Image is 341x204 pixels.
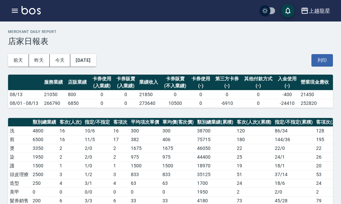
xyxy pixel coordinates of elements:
td: 180 [235,135,273,144]
td: 252820 [299,99,333,108]
td: 3 [112,170,129,179]
td: 975 [161,153,196,161]
th: 業績收入 [138,75,161,90]
td: 975 [129,153,161,161]
td: 21050 [42,90,66,99]
td: 護 [8,161,31,170]
div: 其他付款方式 [243,75,274,82]
td: 染 [8,153,31,161]
td: 11 / 5 [83,135,112,144]
td: 1950 [31,153,58,161]
td: 382 [129,135,161,144]
th: 平均項次單價 [129,118,161,127]
div: (入業績) [92,82,112,89]
td: 1 / 2 [83,170,112,179]
table: a dense table [8,75,333,108]
td: 0 [112,188,129,196]
div: 卡券販賣 [116,75,136,82]
td: 800 [66,90,90,99]
td: 250 [31,179,58,188]
td: 08/01 - 08/13 [8,99,42,108]
td: 6500 [31,135,58,144]
td: 1 / 0 [83,161,112,170]
td: 0 [129,188,161,196]
td: 2 / 0 [273,188,314,196]
td: 造型 [8,179,31,188]
td: 1500 [31,161,58,170]
td: 24 [235,179,273,188]
td: 0 [90,90,114,99]
td: 22 / 0 [273,144,314,153]
td: 21850 [138,90,161,99]
td: 63 [161,179,196,188]
td: 63 [129,179,161,188]
td: 剪 [8,135,31,144]
td: 18 / 1 [273,161,314,170]
td: 37 / 14 [273,170,314,179]
h2: Merchant Daily Report [8,30,333,34]
td: 頭皮理療 [8,170,31,179]
td: 2 [235,188,273,196]
button: 今天 [50,54,71,67]
td: 18 / 6 [273,179,314,188]
th: 客次(人次)(累積) [235,118,273,127]
button: [DATE] [70,54,96,67]
th: 客次(人次) [58,118,83,127]
td: 16 [58,135,83,144]
td: 0 [189,99,213,108]
img: Logo [22,6,41,14]
td: 18970 [195,161,235,170]
td: 2 [58,144,83,153]
td: 1500 [161,161,196,170]
td: 0 [161,90,189,99]
div: (-) [214,82,240,89]
button: 前天 [8,54,29,67]
th: 類別總業績(累積) [195,118,235,127]
td: 46050 [195,144,235,153]
td: 17 [112,135,129,144]
td: 10 / 6 [83,126,112,135]
div: 上越龍星 [309,7,330,15]
td: 833 [161,170,196,179]
button: 列印 [311,54,333,67]
td: 0 [161,188,196,196]
div: (-) [277,82,298,89]
button: 上越龍星 [298,4,333,18]
th: 服務業績 [42,75,66,90]
th: 營業現金應收 [299,75,333,90]
td: 1950 [195,188,235,196]
td: 266790 [42,99,66,108]
td: 0 [189,90,213,99]
th: 指定/不指定(累積) [273,118,314,127]
td: 24 / 1 [273,153,314,161]
div: (不入業績) [163,82,187,89]
td: 2 [58,153,83,161]
td: 120 [235,126,273,135]
td: 86 / 34 [273,126,314,135]
td: 6850 [66,99,90,108]
td: 0 / 0 [83,188,112,196]
td: 0 [114,90,138,99]
td: 0 [31,188,58,196]
div: 卡券使用 [190,75,211,82]
div: 第三方卡券 [214,75,240,82]
td: 0 [90,99,114,108]
td: -24410 [275,99,299,108]
td: 4800 [31,126,58,135]
button: save [281,4,295,17]
td: 1700 [195,179,235,188]
td: 144 / 36 [273,135,314,144]
td: 75715 [195,135,235,144]
td: 0 [213,90,241,99]
td: 0 [241,90,275,99]
td: 1 [58,161,83,170]
td: 洗 [8,126,31,135]
div: (入業績) [116,82,136,89]
td: 0 [241,99,275,108]
div: 卡券使用 [92,75,112,82]
td: 3 / 1 [83,179,112,188]
div: 入金使用 [277,75,298,82]
td: 4 [58,179,83,188]
td: 1675 [161,144,196,153]
td: 0 [114,99,138,108]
